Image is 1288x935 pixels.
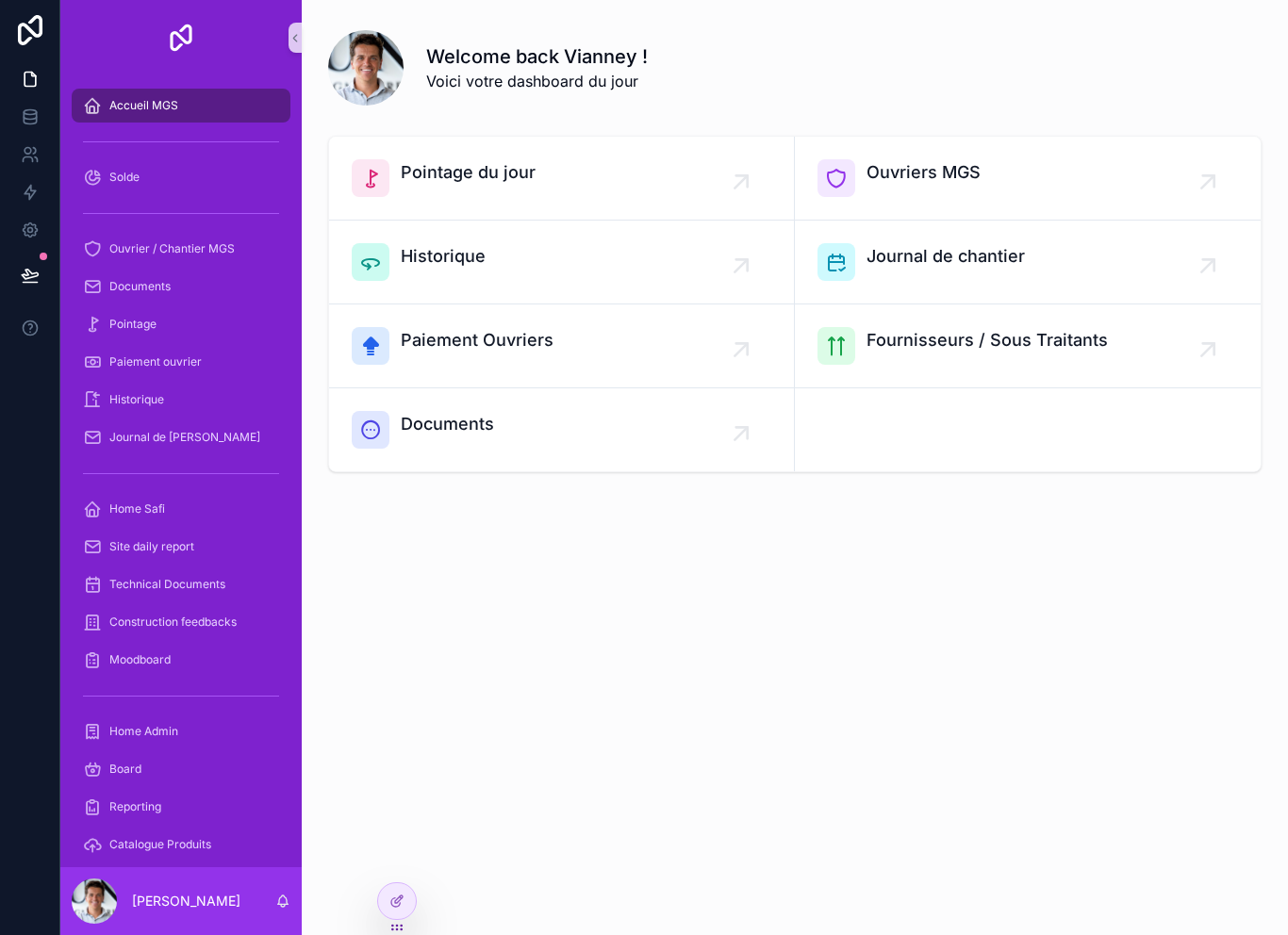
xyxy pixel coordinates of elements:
[109,170,140,185] span: Solde
[166,23,196,53] img: App logo
[109,837,211,852] span: Catalogue Produits
[109,615,237,630] span: Construction feedbacks
[109,354,202,369] span: Paiement ouvrier
[401,243,486,270] span: Historique
[401,159,536,186] span: Pointage du jour
[426,43,648,70] h1: Welcome back Vianney !
[109,501,165,517] span: Home Safi
[329,304,795,388] a: Paiement Ouvriers
[72,752,290,786] a: Board
[109,98,178,113] span: Accueil MGS
[132,892,240,910] p: [PERSON_NAME]
[72,714,290,748] a: Home Admin
[72,420,290,454] a: Journal de [PERSON_NAME]
[72,605,290,639] a: Construction feedbacks
[795,137,1261,221] a: Ouvriers MGS
[867,159,981,186] span: Ouvriers MGS
[72,160,290,194] a: Solde
[109,762,141,777] span: Board
[401,411,494,437] span: Documents
[329,137,795,221] a: Pointage du jour
[72,790,290,824] a: Reporting
[867,243,1025,270] span: Journal de chantier
[109,279,171,294] span: Documents
[109,317,157,332] span: Pointage
[109,724,178,739] span: Home Admin
[109,799,161,814] span: Reporting
[109,241,235,256] span: Ouvrier / Chantier MGS
[109,392,164,407] span: Historique
[72,270,290,303] a: Documents
[329,221,795,304] a: Historique
[72,345,290,379] a: Paiement ouvrier
[109,577,225,592] span: Technical Documents
[72,530,290,564] a: Site daily report
[72,643,290,677] a: Moodboard
[795,304,1261,388] a: Fournisseurs / Sous Traitants
[72,89,290,123] a: Accueil MGS
[867,327,1108,353] span: Fournisseurs / Sous Traitants
[401,327,553,353] span: Paiement Ouvriers
[426,70,648,92] span: Voici votre dashboard du jour
[72,307,290,341] a: Pointage
[109,652,171,667] span: Moodboard
[72,567,290,601] a: Technical Documents
[329,388,795,471] a: Documents
[109,430,260,445] span: Journal de [PERSON_NAME]
[72,828,290,861] a: Catalogue Produits
[109,539,194,554] span: Site daily report
[60,75,302,867] div: scrollable content
[72,492,290,526] a: Home Safi
[72,383,290,417] a: Historique
[795,221,1261,304] a: Journal de chantier
[72,232,290,266] a: Ouvrier / Chantier MGS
